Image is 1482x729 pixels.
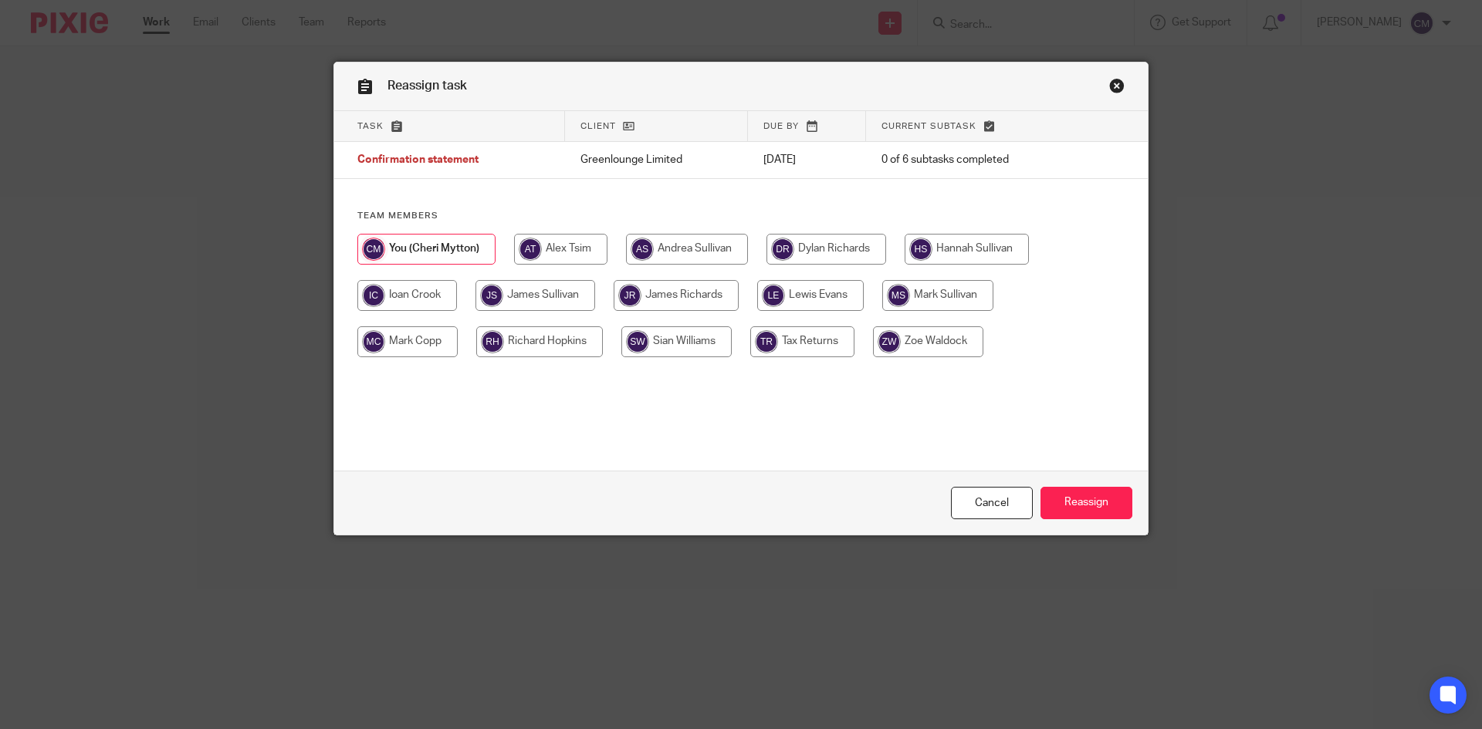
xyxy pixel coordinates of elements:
[387,79,467,92] span: Reassign task
[357,155,479,166] span: Confirmation statement
[881,122,976,130] span: Current subtask
[357,122,384,130] span: Task
[763,122,799,130] span: Due by
[951,487,1033,520] a: Close this dialog window
[1040,487,1132,520] input: Reassign
[580,122,616,130] span: Client
[357,210,1125,222] h4: Team members
[580,152,733,167] p: Greenlounge Limited
[866,142,1084,179] td: 0 of 6 subtasks completed
[1109,78,1125,99] a: Close this dialog window
[763,152,851,167] p: [DATE]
